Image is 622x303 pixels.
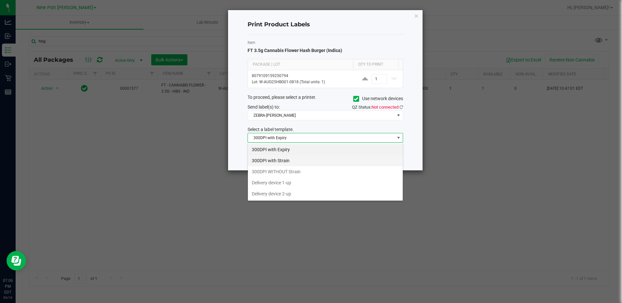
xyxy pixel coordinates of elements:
[243,126,408,133] div: Select a label template.
[248,133,395,142] span: 300DPI with Expiry
[248,188,403,199] li: Delivery device 2-up
[7,251,26,270] iframe: Resource center
[372,105,399,110] span: Not connected
[243,94,408,104] div: To proceed, please select a printer.
[252,73,352,79] p: 8079109159250794
[353,95,403,102] label: Use network devices
[248,177,403,188] li: Delivery device 1-up
[248,166,403,177] li: 300DPI WITHOUT Strain
[248,48,342,53] span: FT 3.5g Cannabis Flower Hash Burger (Indica)
[353,59,398,70] th: Qty to Print
[352,105,403,110] span: QZ Status:
[248,104,280,110] span: Send label(s) to:
[248,40,403,46] label: Item
[248,20,403,29] h4: Print Product Labels
[252,79,352,85] p: Lot: W-AUG25HBG01-0818 (Total units: 1)
[248,144,403,155] li: 300DPI with Expiry
[248,155,403,166] li: 300DPI with Strain
[248,111,395,120] span: ZEBRA-[PERSON_NAME]
[248,59,353,70] th: Package | Lot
